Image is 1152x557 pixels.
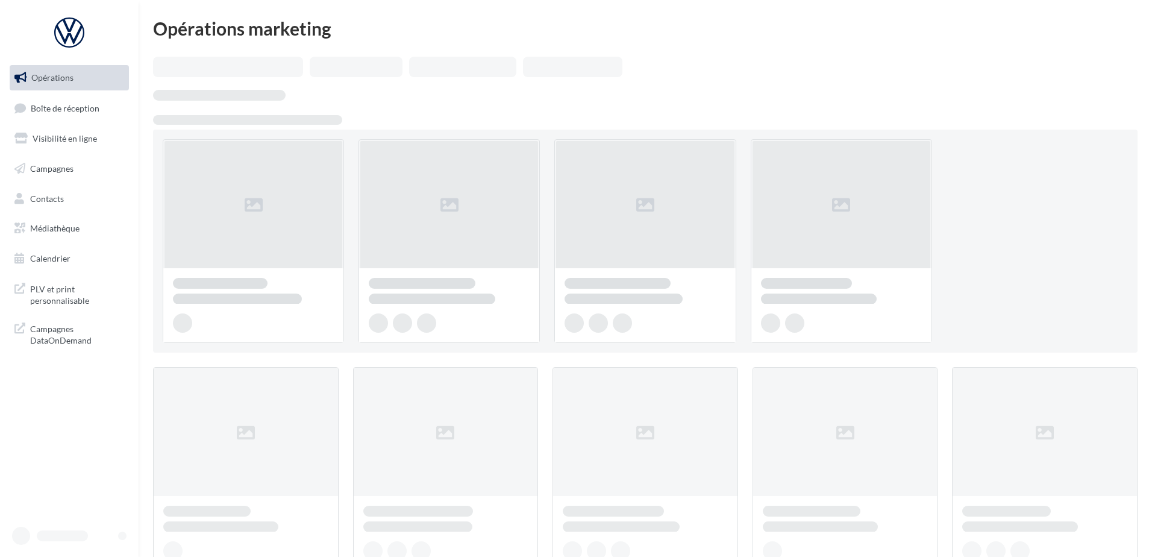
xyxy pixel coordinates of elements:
[7,65,131,90] a: Opérations
[30,163,74,174] span: Campagnes
[7,95,131,121] a: Boîte de réception
[30,253,70,263] span: Calendrier
[7,246,131,271] a: Calendrier
[31,102,99,113] span: Boîte de réception
[7,126,131,151] a: Visibilité en ligne
[33,133,97,143] span: Visibilité en ligne
[7,316,131,351] a: Campagnes DataOnDemand
[30,193,64,203] span: Contacts
[31,72,74,83] span: Opérations
[30,281,124,307] span: PLV et print personnalisable
[30,223,80,233] span: Médiathèque
[30,321,124,347] span: Campagnes DataOnDemand
[7,156,131,181] a: Campagnes
[153,19,1138,37] div: Opérations marketing
[7,216,131,241] a: Médiathèque
[7,276,131,312] a: PLV et print personnalisable
[7,186,131,212] a: Contacts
